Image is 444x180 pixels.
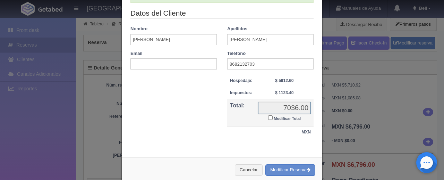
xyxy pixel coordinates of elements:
[301,130,311,134] strong: MXN
[227,50,246,57] label: Teléfono
[235,164,263,176] button: Cancelar
[130,8,314,19] legend: Datos del Cliente
[227,26,248,32] label: Apellidos
[275,90,293,95] strong: $ 1123.40
[265,164,315,176] button: Modificar Reserva
[227,87,255,99] th: Impuestos:
[227,99,255,126] th: Total:
[274,116,301,121] small: Modificar Total
[130,26,147,32] label: Nombre
[275,78,293,83] strong: $ 5912.60
[268,115,273,120] input: Modificar Total
[130,50,143,57] label: Email
[227,75,255,87] th: Hospedaje:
